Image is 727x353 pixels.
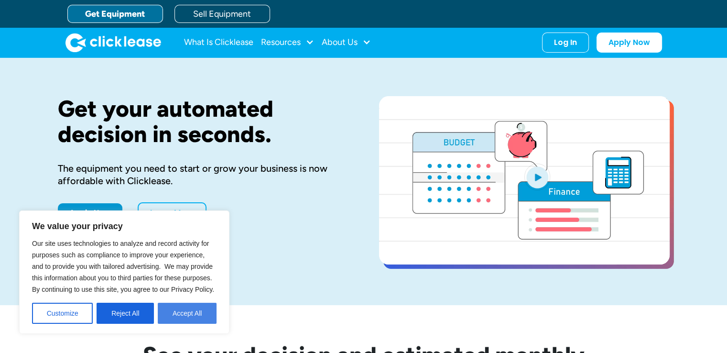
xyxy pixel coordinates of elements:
[322,33,371,52] div: About Us
[524,164,550,190] img: Blue play button logo on a light blue circular background
[174,5,270,23] a: Sell Equipment
[58,203,122,222] a: Apply Now
[138,202,206,223] a: Learn More
[554,38,577,47] div: Log In
[184,33,253,52] a: What Is Clicklease
[65,33,161,52] img: Clicklease logo
[261,33,314,52] div: Resources
[32,240,214,293] span: Our site uses technologies to analyze and record activity for purposes such as compliance to impr...
[65,33,161,52] a: home
[597,33,662,53] a: Apply Now
[32,303,93,324] button: Customize
[19,210,229,334] div: We value your privacy
[67,5,163,23] a: Get Equipment
[32,221,217,232] p: We value your privacy
[58,96,348,147] h1: Get your automated decision in seconds.
[379,96,670,265] a: open lightbox
[158,303,217,324] button: Accept All
[58,162,348,187] div: The equipment you need to start or grow your business is now affordable with Clicklease.
[97,303,154,324] button: Reject All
